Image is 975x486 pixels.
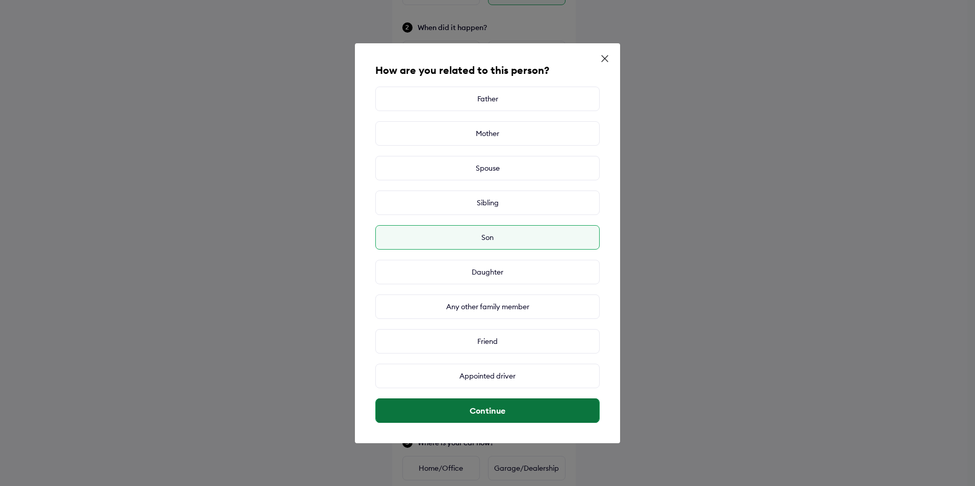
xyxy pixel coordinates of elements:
div: Father [375,87,600,111]
div: Mother [375,121,600,146]
div: Spouse [375,156,600,180]
div: Any other family member [375,294,600,319]
div: Sibling [375,191,600,215]
div: Son [375,225,600,250]
h5: How are you related to this person? [375,64,600,76]
div: Daughter [375,260,600,284]
div: Appointed driver [375,364,600,388]
div: Friend [375,329,600,354]
button: Continue [376,398,599,423]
